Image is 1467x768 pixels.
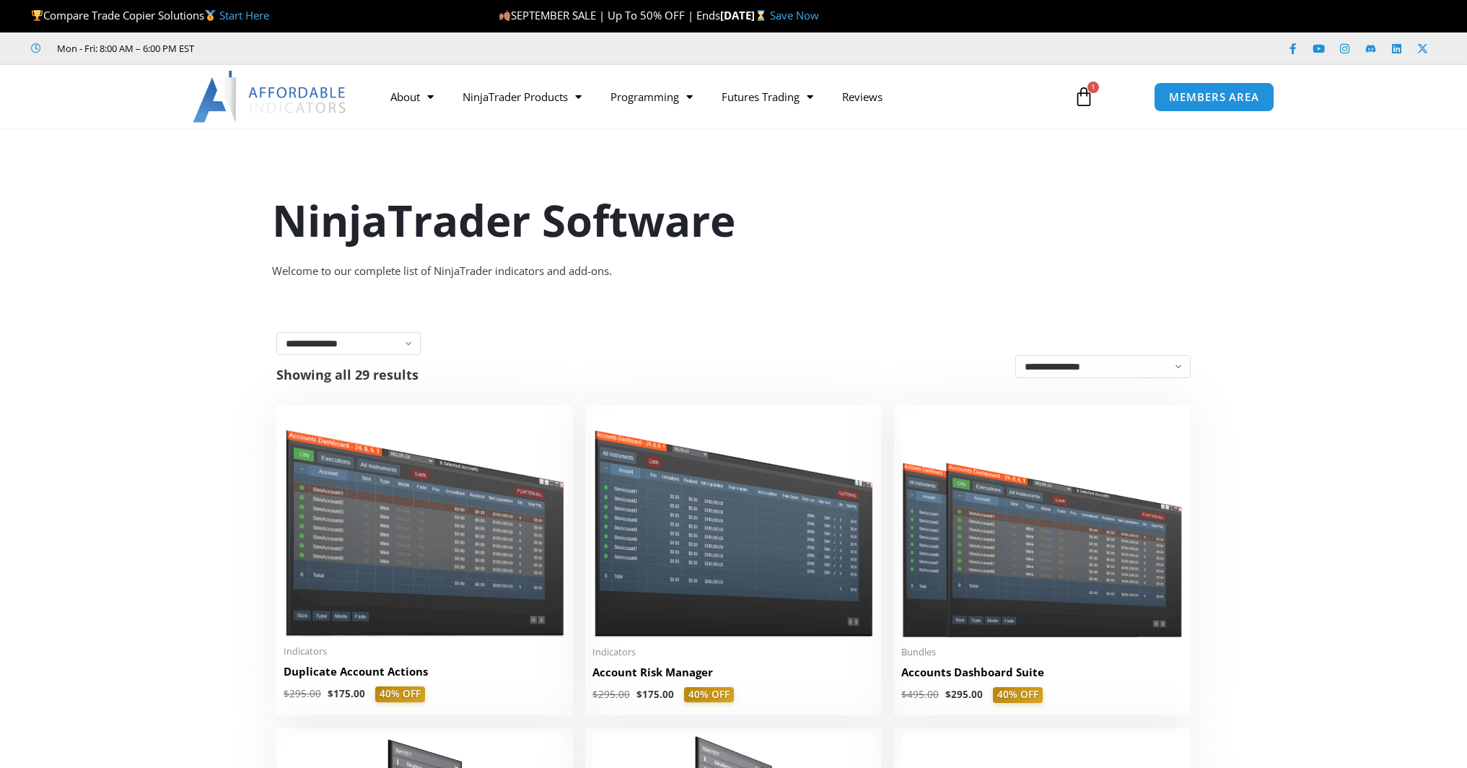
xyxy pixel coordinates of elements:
[328,687,333,700] span: $
[720,8,770,22] strong: [DATE]
[993,687,1043,703] span: 40% OFF
[328,687,365,700] bdi: 175.00
[901,688,907,701] span: $
[945,688,951,701] span: $
[901,688,939,701] bdi: 495.00
[499,10,510,21] img: 🍂
[945,688,983,701] bdi: 295.00
[592,665,875,687] a: Account Risk Manager
[901,412,1183,637] img: Accounts Dashboard Suite
[592,665,875,680] h2: Account Risk Manager
[1015,355,1191,378] select: Shop order
[636,688,642,701] span: $
[53,40,194,57] span: Mon - Fri: 8:00 AM – 6:00 PM EST
[592,688,598,701] span: $
[756,10,766,21] img: ⌛
[1052,76,1116,118] a: 1
[276,368,419,381] p: Showing all 29 results
[684,687,734,703] span: 40% OFF
[448,80,596,113] a: NinjaTrader Products
[1087,82,1099,93] span: 1
[1154,82,1274,112] a: MEMBERS AREA
[592,646,875,658] span: Indicators
[707,80,828,113] a: Futures Trading
[284,687,289,700] span: $
[219,8,269,22] a: Start Here
[272,261,1196,282] div: Welcome to our complete list of NinjaTrader indicators and add-ons.
[596,80,707,113] a: Programming
[901,646,1183,658] span: Bundles
[272,190,1196,250] h1: NinjaTrader Software
[376,80,1057,113] nav: Menu
[214,41,431,56] iframe: Customer reviews powered by Trustpilot
[592,412,875,637] img: Account Risk Manager
[284,412,566,637] img: Duplicate Account Actions
[284,645,566,658] span: Indicators
[828,80,897,113] a: Reviews
[901,665,1183,687] a: Accounts Dashboard Suite
[499,8,720,22] span: SEPTEMBER SALE | Up To 50% OFF | Ends
[284,664,566,686] a: Duplicate Account Actions
[31,8,269,22] span: Compare Trade Copier Solutions
[592,688,630,701] bdi: 295.00
[284,664,566,679] h2: Duplicate Account Actions
[193,71,348,123] img: LogoAI | Affordable Indicators – NinjaTrader
[284,687,321,700] bdi: 295.00
[770,8,819,22] a: Save Now
[205,10,216,21] img: 🥇
[32,10,43,21] img: 🏆
[376,80,448,113] a: About
[636,688,674,701] bdi: 175.00
[901,665,1183,680] h2: Accounts Dashboard Suite
[1169,92,1259,102] span: MEMBERS AREA
[375,686,425,702] span: 40% OFF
